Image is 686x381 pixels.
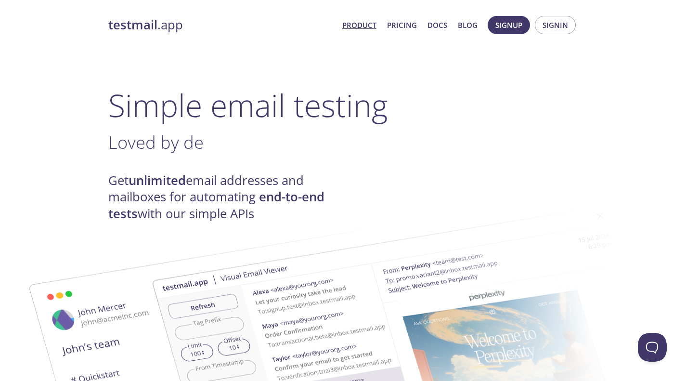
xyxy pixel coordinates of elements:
[108,87,578,124] h1: Simple email testing
[638,333,667,362] iframe: Help Scout Beacon - Open
[543,19,568,31] span: Signin
[342,19,376,31] a: Product
[488,16,530,34] button: Signup
[108,172,343,222] h4: Get email addresses and mailboxes for automating with our simple APIs
[129,172,186,189] strong: unlimited
[108,16,157,33] strong: testmail
[495,19,522,31] span: Signup
[427,19,447,31] a: Docs
[108,130,204,154] span: Loved by de
[458,19,478,31] a: Blog
[108,188,324,222] strong: end-to-end tests
[387,19,417,31] a: Pricing
[108,17,335,33] a: testmail.app
[535,16,576,34] button: Signin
